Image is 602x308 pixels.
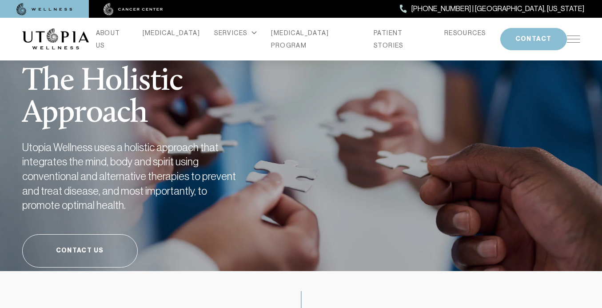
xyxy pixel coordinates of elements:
img: icon-hamburger [567,36,580,43]
a: [MEDICAL_DATA] PROGRAM [271,27,359,52]
h1: The Holistic Approach [22,44,284,130]
img: cancer center [104,3,163,16]
img: wellness [16,3,72,16]
a: PATIENT STORIES [374,27,430,52]
a: [MEDICAL_DATA] [143,27,200,39]
button: CONTACT [500,28,567,50]
a: RESOURCES [444,27,486,39]
span: [PHONE_NUMBER] | [GEOGRAPHIC_DATA], [US_STATE] [411,3,584,15]
div: SERVICES [214,27,257,39]
a: ABOUT US [96,27,128,52]
img: logo [22,28,89,50]
a: [PHONE_NUMBER] | [GEOGRAPHIC_DATA], [US_STATE] [400,3,584,15]
a: Contact Us [22,234,138,268]
h2: Utopia Wellness uses a holistic approach that integrates the mind, body and spirit using conventi... [22,140,244,213]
